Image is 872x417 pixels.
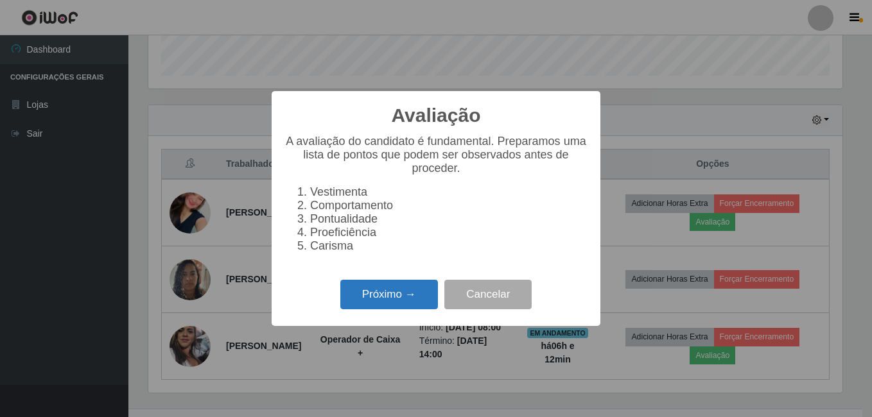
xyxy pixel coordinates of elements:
[284,135,588,175] p: A avaliação do candidato é fundamental. Preparamos uma lista de pontos que podem ser observados a...
[310,185,588,199] li: Vestimenta
[310,226,588,239] li: Proeficiência
[310,212,588,226] li: Pontualidade
[310,239,588,253] li: Carisma
[392,104,481,127] h2: Avaliação
[310,199,588,212] li: Comportamento
[340,280,438,310] button: Próximo →
[444,280,532,310] button: Cancelar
